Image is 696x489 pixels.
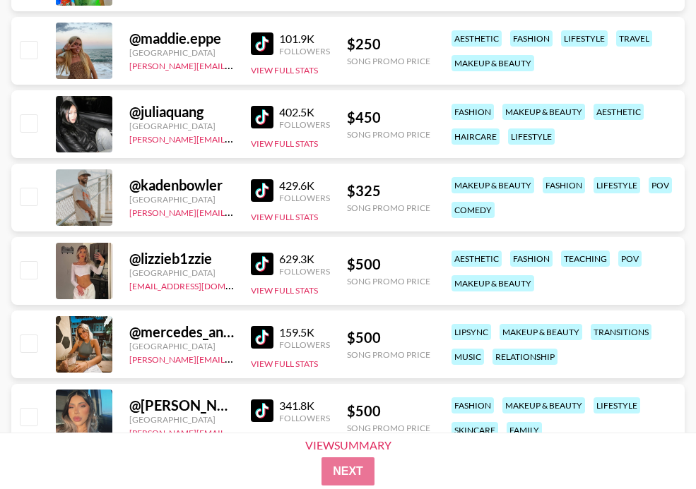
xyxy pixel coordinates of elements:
[129,121,234,131] div: [GEOGRAPHIC_DATA]
[543,177,585,193] div: fashion
[279,46,330,56] div: Followers
[510,250,553,267] div: fashion
[347,329,430,346] div: $ 500
[279,252,330,266] div: 629.3K
[452,422,498,438] div: skincare
[502,104,585,120] div: makeup & beauty
[129,414,234,425] div: [GEOGRAPHIC_DATA]
[251,399,273,422] img: TikTok
[347,402,430,420] div: $ 500
[279,32,330,46] div: 101.9K
[251,358,318,369] button: View Full Stats
[129,351,338,365] a: [PERSON_NAME][EMAIL_ADDRESS][DOMAIN_NAME]
[561,30,608,47] div: lifestyle
[591,324,651,340] div: transitions
[500,324,582,340] div: makeup & beauty
[129,47,234,58] div: [GEOGRAPHIC_DATA]
[452,397,494,413] div: fashion
[129,341,234,351] div: [GEOGRAPHIC_DATA]
[594,397,640,413] div: lifestyle
[129,131,338,145] a: [PERSON_NAME][EMAIL_ADDRESS][DOMAIN_NAME]
[452,128,500,145] div: haircare
[129,194,234,205] div: [GEOGRAPHIC_DATA]
[251,138,318,149] button: View Full Stats
[347,182,430,200] div: $ 325
[649,177,672,193] div: pov
[347,255,430,273] div: $ 500
[251,65,318,76] button: View Full Stats
[347,423,430,433] div: Song Promo Price
[452,275,534,291] div: makeup & beauty
[502,397,585,413] div: makeup & beauty
[594,104,644,120] div: aesthetic
[347,56,430,66] div: Song Promo Price
[279,339,330,350] div: Followers
[279,413,330,423] div: Followers
[452,30,502,47] div: aesthetic
[251,432,318,442] button: View Full Stats
[452,202,495,218] div: comedy
[347,203,430,213] div: Song Promo Price
[452,250,502,267] div: aesthetic
[594,177,640,193] div: lifestyle
[507,422,542,438] div: family
[251,326,273,349] img: TikTok
[251,179,273,202] img: TikTok
[129,323,234,341] div: @ mercedes_anmarie_
[251,285,318,296] button: View Full Stats
[279,179,330,193] div: 429.6K
[279,193,330,203] div: Followers
[452,104,494,120] div: fashion
[129,425,338,438] a: [PERSON_NAME][EMAIL_ADDRESS][DOMAIN_NAME]
[625,418,679,472] iframe: Drift Widget Chat Controller
[129,205,338,218] a: [PERSON_NAME][EMAIL_ADDRESS][DOMAIN_NAME]
[510,30,553,47] div: fashion
[452,324,491,340] div: lipsync
[129,267,234,278] div: [GEOGRAPHIC_DATA]
[508,128,555,145] div: lifestyle
[347,109,430,126] div: $ 450
[561,250,610,267] div: teaching
[492,349,558,365] div: relationship
[129,250,234,267] div: @ lizzieb1zzie
[129,278,271,291] a: [EMAIL_ADDRESS][DOMAIN_NAME]
[279,266,330,277] div: Followers
[251,32,273,55] img: TikTok
[347,349,430,360] div: Song Promo Price
[347,276,430,286] div: Song Promo Price
[279,105,330,119] div: 402.5K
[616,30,652,47] div: travel
[279,325,330,339] div: 159.5K
[251,253,273,275] img: TikTok
[618,250,642,267] div: pov
[129,58,338,71] a: [PERSON_NAME][EMAIL_ADDRESS][DOMAIN_NAME]
[251,106,273,128] img: TikTok
[279,119,330,130] div: Followers
[452,55,534,71] div: makeup & beauty
[279,399,330,413] div: 341.8K
[129,176,234,194] div: @ kadenbowler
[129,30,234,47] div: @ maddie.eppe
[347,35,430,53] div: $ 250
[129,103,234,121] div: @ juliaquang
[452,177,534,193] div: makeup & beauty
[452,349,484,365] div: music
[322,457,374,485] button: Next
[347,129,430,140] div: Song Promo Price
[129,397,234,414] div: @ [PERSON_NAME]
[293,439,403,452] div: View Summary
[251,212,318,222] button: View Full Stats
